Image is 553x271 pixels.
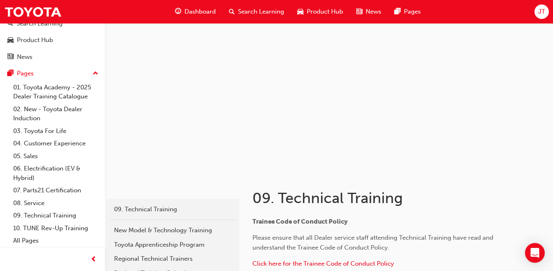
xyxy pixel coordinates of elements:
[114,240,232,250] div: Toyota Apprenticeship Program
[307,7,343,16] span: Product Hub
[538,7,545,16] span: JT
[7,70,14,77] span: pages-icon
[110,202,236,217] a: 09. Technical Training
[10,162,102,184] a: 06. Electrification (EV & Hybrid)
[388,3,427,20] a: pages-iconPages
[252,234,495,251] span: Please ensure that all Dealer service staff attending Technical Training have read and understand...
[16,19,63,28] div: Search Learning
[229,7,235,17] span: search-icon
[534,5,549,19] button: JT
[10,150,102,163] a: 05. Sales
[238,7,284,16] span: Search Learning
[350,3,388,20] a: news-iconNews
[291,3,350,20] a: car-iconProduct Hub
[17,69,34,78] div: Pages
[252,260,394,267] a: Click here for the Trainee Code of Conduct Policy
[7,20,13,28] span: search-icon
[394,7,401,17] span: pages-icon
[10,197,102,210] a: 08. Service
[252,189,490,207] h1: 09. Technical Training
[10,103,102,125] a: 02. New - Toyota Dealer Induction
[10,184,102,197] a: 07. Parts21 Certification
[10,81,102,103] a: 01. Toyota Academy - 2025 Dealer Training Catalogue
[17,35,53,45] div: Product Hub
[7,37,14,44] span: car-icon
[10,234,102,247] a: All Pages
[114,254,232,264] div: Regional Technical Trainers
[525,243,545,263] div: Open Intercom Messenger
[3,16,102,31] a: Search Learning
[10,209,102,222] a: 09. Technical Training
[93,68,98,79] span: up-icon
[168,3,222,20] a: guage-iconDashboard
[222,3,291,20] a: search-iconSearch Learning
[184,7,216,16] span: Dashboard
[110,223,236,238] a: New Model & Technology Training
[3,66,102,81] button: Pages
[297,7,303,17] span: car-icon
[4,2,62,21] img: Trak
[356,7,362,17] span: news-icon
[110,252,236,266] a: Regional Technical Trainers
[114,205,232,214] div: 09. Technical Training
[91,255,97,265] span: prev-icon
[114,226,232,235] div: New Model & Technology Training
[366,7,381,16] span: News
[3,49,102,65] a: News
[110,238,236,252] a: Toyota Apprenticeship Program
[7,54,14,61] span: news-icon
[10,137,102,150] a: 04. Customer Experience
[3,33,102,48] a: Product Hub
[10,125,102,138] a: 03. Toyota For Life
[404,7,421,16] span: Pages
[17,52,33,62] div: News
[10,222,102,235] a: 10. TUNE Rev-Up Training
[252,218,348,225] span: Trainee Code of Conduct Policy
[175,7,181,17] span: guage-icon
